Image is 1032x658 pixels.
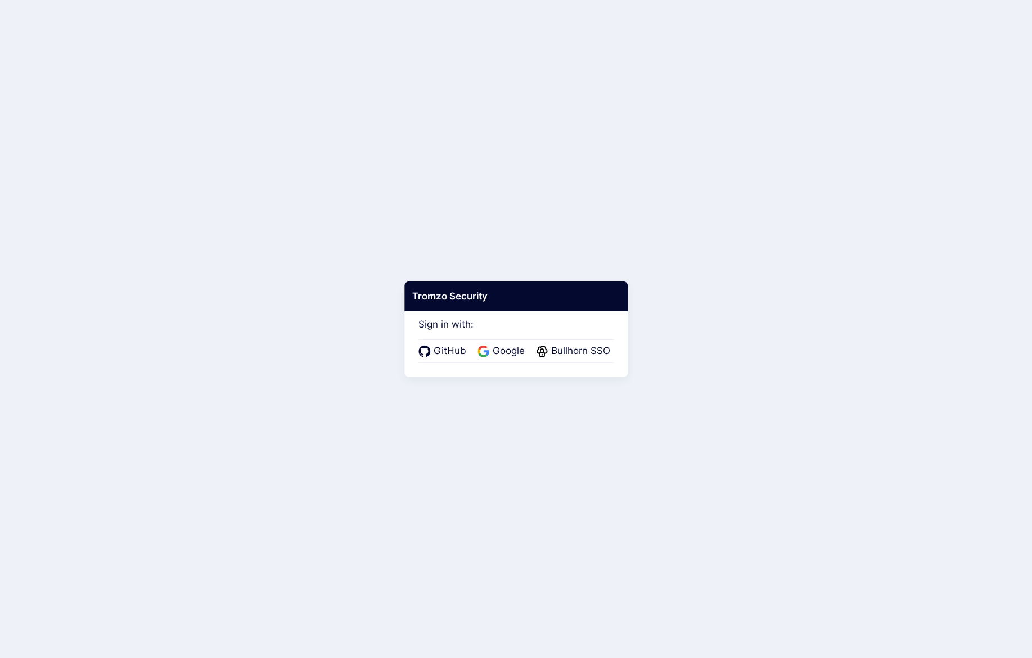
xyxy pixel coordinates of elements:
[404,281,628,311] div: Tromzo Security
[536,344,614,359] a: Bullhorn SSO
[548,344,614,359] span: Bullhorn SSO
[430,344,470,359] span: GitHub
[418,303,614,362] div: Sign in with:
[489,344,528,359] span: Google
[477,344,528,359] a: Google
[418,344,470,359] a: GitHub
